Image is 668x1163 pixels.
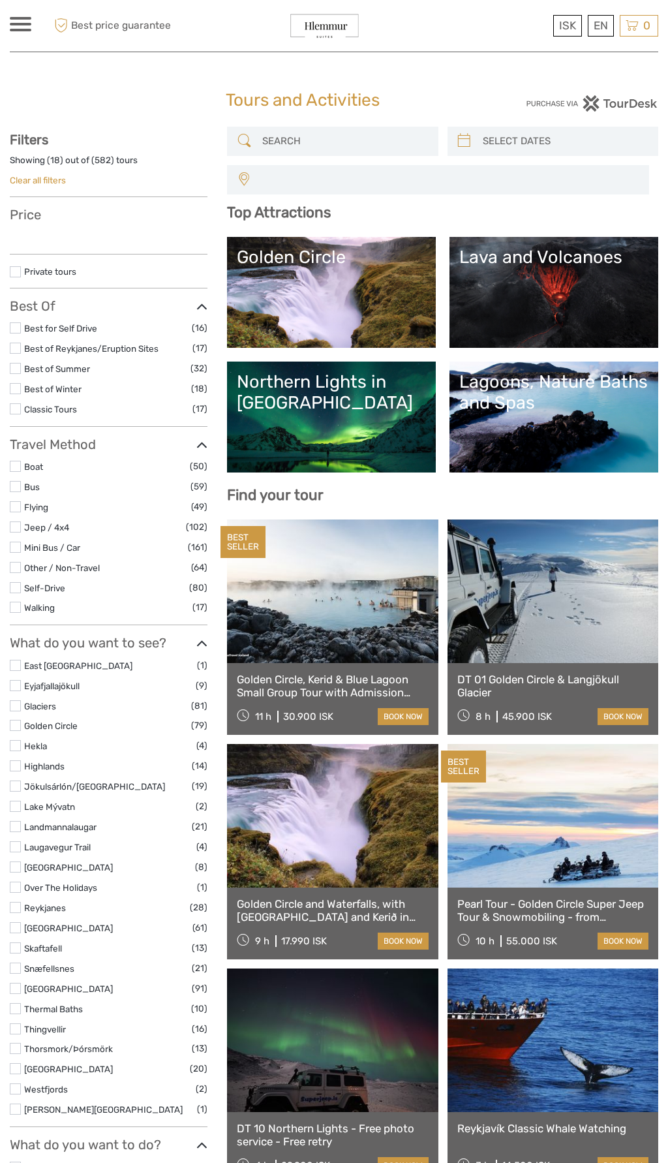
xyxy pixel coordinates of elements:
div: BEST SELLER [220,526,266,559]
a: DT 01 Golden Circle & Langjökull Glacier [457,673,648,700]
a: Best of Reykjanes/Eruption Sites [24,343,159,354]
label: 18 [50,154,60,166]
a: Self-Drive [24,583,65,593]
a: Glaciers [24,701,56,711]
h1: Tours and Activities [226,90,442,111]
span: (16) [192,1021,207,1036]
span: (1) [197,1102,207,1117]
a: Bus [24,482,40,492]
span: (18) [191,381,207,396]
span: (19) [192,779,207,794]
a: Skaftafell [24,943,62,954]
a: Golden Circle [24,721,78,731]
div: Northern Lights in [GEOGRAPHIC_DATA] [237,371,426,414]
span: 10 h [476,935,494,947]
input: SELECT DATES [478,130,652,153]
a: Westfjords [24,1084,68,1094]
a: Thorsmork/Þórsmörk [24,1044,113,1054]
a: [GEOGRAPHIC_DATA] [24,862,113,873]
a: book now [598,708,648,725]
a: Thingvellir [24,1024,66,1034]
span: (20) [190,1061,207,1076]
b: Top Attractions [227,204,331,221]
a: Golden Circle [237,247,426,338]
h3: What do you want to do? [10,1137,207,1153]
a: Northern Lights in [GEOGRAPHIC_DATA] [237,371,426,463]
a: [GEOGRAPHIC_DATA] [24,1064,113,1074]
span: (17) [192,341,207,356]
a: East [GEOGRAPHIC_DATA] [24,660,132,671]
span: (21) [192,961,207,976]
a: Snæfellsnes [24,963,74,974]
span: 0 [641,19,652,32]
a: Reykjavík Classic Whale Watching [457,1122,648,1135]
a: Other / Non-Travel [24,563,100,573]
a: Golden Circle and Waterfalls, with [GEOGRAPHIC_DATA] and Kerið in small group [237,897,428,924]
span: (17) [192,600,207,615]
span: (91) [192,981,207,996]
div: EN [588,15,614,37]
span: (61) [192,920,207,935]
a: Boat [24,461,43,472]
div: 30.900 ISK [283,711,333,722]
span: (14) [192,758,207,773]
div: Golden Circle [237,247,426,268]
a: [GEOGRAPHIC_DATA] [24,923,113,933]
a: Eyjafjallajökull [24,681,80,691]
a: Hekla [24,741,47,751]
span: (81) [191,698,207,713]
label: 582 [95,154,111,166]
div: Lava and Volcanoes [459,247,648,268]
img: General Info: [286,10,363,42]
a: Mini Bus / Car [24,542,80,553]
span: (50) [190,459,207,474]
span: (9) [196,678,207,693]
span: (8) [195,860,207,875]
span: (17) [192,401,207,416]
span: 11 h [255,711,271,722]
a: Landmannalaugar [24,822,97,832]
a: Jökulsárlón/[GEOGRAPHIC_DATA] [24,781,165,792]
a: book now [598,933,648,950]
b: Find your tour [227,486,324,504]
h3: Best Of [10,298,207,314]
a: Best of Summer [24,364,90,374]
span: Best price guarantee [51,15,172,37]
a: DT 10 Northern Lights - Free photo service - Free retry [237,1122,428,1149]
span: 8 h [476,711,491,722]
h3: What do you want to see? [10,635,207,651]
a: Classic Tours [24,404,77,414]
span: (79) [191,718,207,733]
h3: Travel Method [10,437,207,452]
span: (13) [192,1041,207,1056]
strong: Filters [10,132,48,147]
span: (16) [192,320,207,335]
div: 45.900 ISK [502,711,552,722]
span: (80) [189,580,207,595]
span: (2) [196,1081,207,1096]
span: (64) [191,560,207,575]
a: Private tours [24,266,76,277]
a: Thermal Baths [24,1004,83,1014]
a: [PERSON_NAME][GEOGRAPHIC_DATA] [24,1104,183,1115]
span: (4) [196,839,207,854]
span: 9 h [255,935,269,947]
span: (28) [190,900,207,915]
h3: Price [10,207,207,223]
a: book now [378,933,429,950]
input: SEARCH [257,130,431,153]
a: Walking [24,602,55,613]
a: Over The Holidays [24,882,97,893]
a: Lake Mývatn [24,801,75,812]
span: (1) [197,880,207,895]
a: Highlands [24,761,65,771]
span: (21) [192,819,207,834]
span: (59) [190,479,207,494]
div: 17.990 ISK [281,935,327,947]
span: (32) [190,361,207,376]
span: (13) [192,940,207,955]
span: (2) [196,799,207,814]
a: Lava and Volcanoes [459,247,648,338]
span: ISK [559,19,576,32]
a: Jeep / 4x4 [24,522,69,533]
